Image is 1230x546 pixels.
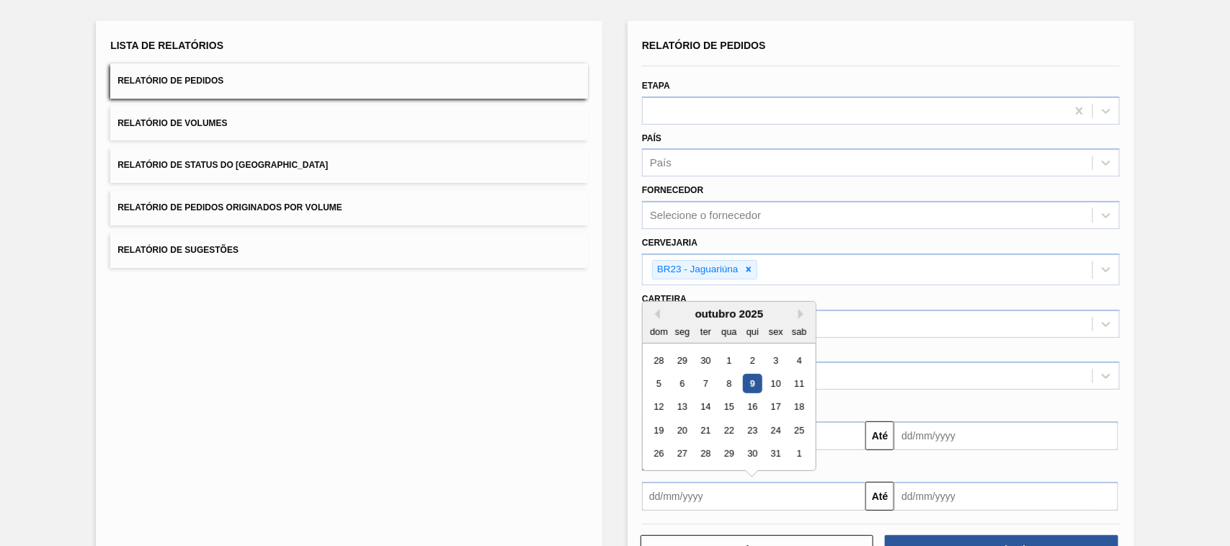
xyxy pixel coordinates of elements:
div: País [650,157,672,169]
div: Choose terça-feira, 14 de outubro de 2025 [696,398,716,417]
span: Relatório de Sugestões [117,245,239,255]
div: Choose quinta-feira, 2 de outubro de 2025 [743,351,762,370]
div: BR23 - Jaguariúna [653,261,741,279]
div: month 2025-10 [647,349,811,465]
div: seg [673,322,692,341]
div: Choose terça-feira, 21 de outubro de 2025 [696,421,716,440]
button: Relatório de Pedidos [110,63,588,99]
div: Choose segunda-feira, 13 de outubro de 2025 [673,398,692,417]
div: Choose sábado, 1 de novembro de 2025 [790,444,809,464]
button: Relatório de Status do [GEOGRAPHIC_DATA] [110,148,588,183]
div: Selecione o fornecedor [650,210,761,222]
div: Choose domingo, 19 de outubro de 2025 [649,421,669,440]
div: Choose segunda-feira, 29 de setembro de 2025 [673,351,692,370]
div: Choose domingo, 28 de setembro de 2025 [649,351,669,370]
button: Previous Month [650,309,660,319]
div: Choose quarta-feira, 1 de outubro de 2025 [719,351,739,370]
div: Choose sábado, 4 de outubro de 2025 [790,351,809,370]
div: Choose domingo, 12 de outubro de 2025 [649,398,669,417]
button: Next Month [798,309,808,319]
span: Relatório de Pedidos [642,40,766,51]
div: sex [766,322,785,341]
div: Choose sexta-feira, 24 de outubro de 2025 [766,421,785,440]
div: Choose domingo, 26 de outubro de 2025 [649,444,669,464]
div: Choose segunda-feira, 27 de outubro de 2025 [673,444,692,464]
div: Choose quarta-feira, 15 de outubro de 2025 [719,398,739,417]
span: Lista de Relatórios [110,40,223,51]
div: Choose quinta-feira, 23 de outubro de 2025 [743,421,762,440]
label: País [642,133,661,143]
button: Relatório de Volumes [110,106,588,141]
div: Choose sexta-feira, 3 de outubro de 2025 [766,351,785,370]
div: Choose quarta-feira, 29 de outubro de 2025 [719,444,739,464]
div: Choose quarta-feira, 22 de outubro de 2025 [719,421,739,440]
span: Relatório de Status do [GEOGRAPHIC_DATA] [117,160,328,170]
div: Choose quinta-feira, 30 de outubro de 2025 [743,444,762,464]
div: Choose terça-feira, 28 de outubro de 2025 [696,444,716,464]
div: Choose quinta-feira, 16 de outubro de 2025 [743,398,762,417]
div: qua [719,322,739,341]
div: Choose terça-feira, 7 de outubro de 2025 [696,374,716,393]
label: Carteira [642,294,687,304]
span: Relatório de Pedidos Originados por Volume [117,202,342,212]
button: Relatório de Pedidos Originados por Volume [110,190,588,225]
div: Choose segunda-feira, 20 de outubro de 2025 [673,421,692,440]
div: Choose quarta-feira, 8 de outubro de 2025 [719,374,739,393]
div: sab [790,322,809,341]
div: Choose sábado, 25 de outubro de 2025 [790,421,809,440]
button: Relatório de Sugestões [110,233,588,268]
button: Até [865,421,894,450]
label: Cervejaria [642,238,698,248]
label: Fornecedor [642,185,703,195]
input: dd/mm/yyyy [894,421,1118,450]
div: Choose sexta-feira, 31 de outubro de 2025 [766,444,785,464]
input: dd/mm/yyyy [642,482,865,511]
input: dd/mm/yyyy [894,482,1118,511]
div: Choose terça-feira, 30 de setembro de 2025 [696,351,716,370]
div: Choose sábado, 18 de outubro de 2025 [790,398,809,417]
span: Relatório de Volumes [117,118,227,128]
div: Choose sábado, 11 de outubro de 2025 [790,374,809,393]
div: Choose sexta-feira, 10 de outubro de 2025 [766,374,785,393]
div: Choose sexta-feira, 17 de outubro de 2025 [766,398,785,417]
div: Choose segunda-feira, 6 de outubro de 2025 [673,374,692,393]
div: dom [649,322,669,341]
label: Etapa [642,81,670,91]
div: Choose quinta-feira, 9 de outubro de 2025 [743,374,762,393]
span: Relatório de Pedidos [117,76,223,86]
div: outubro 2025 [643,308,816,320]
button: Até [865,482,894,511]
div: ter [696,322,716,341]
div: qui [743,322,762,341]
div: Choose domingo, 5 de outubro de 2025 [649,374,669,393]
